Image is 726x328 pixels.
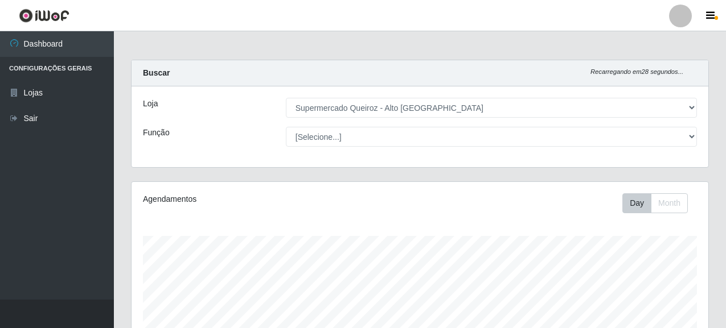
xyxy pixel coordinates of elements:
[622,193,697,213] div: Toolbar with button groups
[143,127,170,139] label: Função
[622,193,688,213] div: First group
[143,98,158,110] label: Loja
[143,193,364,205] div: Agendamentos
[590,68,683,75] i: Recarregando em 28 segundos...
[622,193,651,213] button: Day
[19,9,69,23] img: CoreUI Logo
[143,68,170,77] strong: Buscar
[651,193,688,213] button: Month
